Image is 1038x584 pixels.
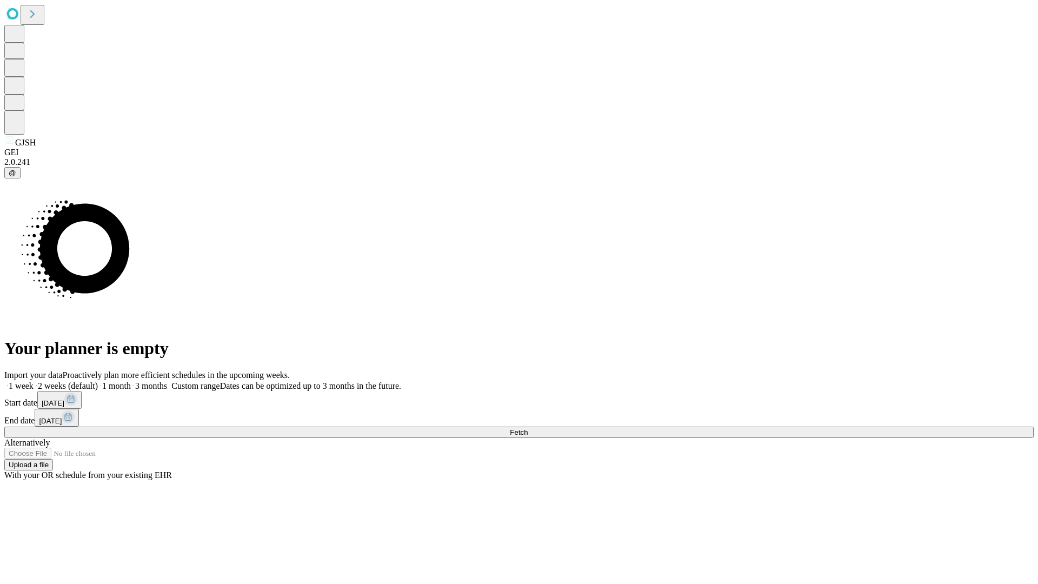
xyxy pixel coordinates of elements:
div: Start date [4,391,1034,409]
span: Fetch [510,428,528,436]
span: 3 months [135,381,167,390]
span: Custom range [171,381,219,390]
div: End date [4,409,1034,427]
span: Proactively plan more efficient schedules in the upcoming weeks. [63,370,290,380]
span: Import your data [4,370,63,380]
button: @ [4,167,21,178]
button: Fetch [4,427,1034,438]
button: Upload a file [4,459,53,470]
span: [DATE] [39,417,62,425]
span: [DATE] [42,399,64,407]
div: 2.0.241 [4,157,1034,167]
span: 1 week [9,381,34,390]
span: With your OR schedule from your existing EHR [4,470,172,480]
span: Alternatively [4,438,50,447]
span: Dates can be optimized up to 3 months in the future. [220,381,401,390]
h1: Your planner is empty [4,339,1034,359]
div: GEI [4,148,1034,157]
button: [DATE] [37,391,82,409]
span: 2 weeks (default) [38,381,98,390]
button: [DATE] [35,409,79,427]
span: @ [9,169,16,177]
span: GJSH [15,138,36,147]
span: 1 month [102,381,131,390]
